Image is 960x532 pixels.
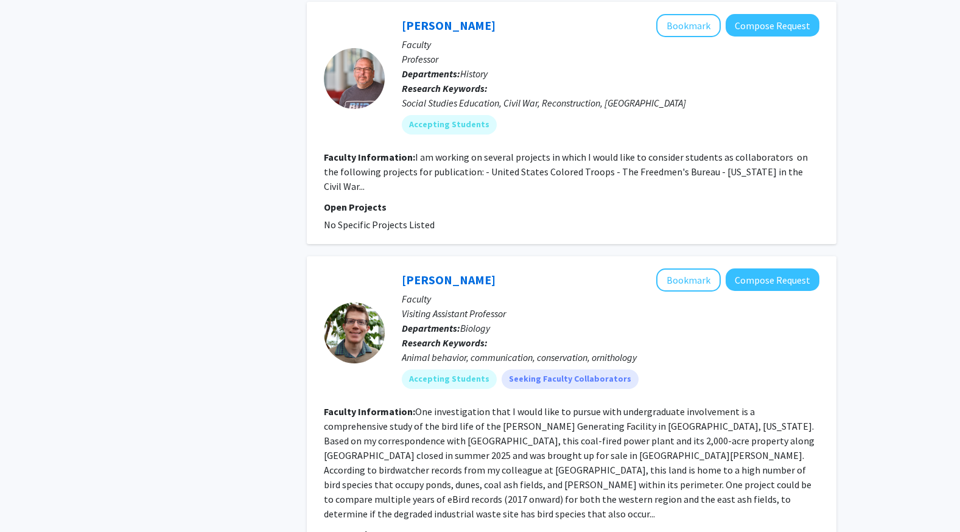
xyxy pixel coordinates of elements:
[324,200,819,214] p: Open Projects
[726,14,819,37] button: Compose Request to Scott Stabler
[656,14,721,37] button: Add Scott Stabler to Bookmarks
[324,405,815,520] fg-read-more: One investigation that I would like to pursue with undergraduate involvement is a comprehensive s...
[402,82,488,94] b: Research Keywords:
[9,477,52,523] iframe: Chat
[460,68,488,80] span: History
[402,115,497,135] mat-chip: Accepting Students
[402,18,496,33] a: [PERSON_NAME]
[402,292,819,306] p: Faculty
[324,151,415,163] b: Faculty Information:
[402,96,819,110] div: Social Studies Education, Civil War, Reconstruction, [GEOGRAPHIC_DATA]
[402,306,819,321] p: Visiting Assistant Professor
[402,350,819,365] div: Animal behavior, communication, conservation, ornithology
[402,52,819,66] p: Professor
[402,37,819,52] p: Faculty
[460,322,490,334] span: Biology
[726,268,819,291] button: Compose Request to Daniel Goldberg
[402,68,460,80] b: Departments:
[656,268,721,292] button: Add Daniel Goldberg to Bookmarks
[402,272,496,287] a: [PERSON_NAME]
[324,151,808,192] fg-read-more: I am working on several projects in which I would like to consider students as collaborators on t...
[402,322,460,334] b: Departments:
[402,337,488,349] b: Research Keywords:
[402,369,497,389] mat-chip: Accepting Students
[324,405,415,418] b: Faculty Information:
[502,369,639,389] mat-chip: Seeking Faculty Collaborators
[324,219,435,231] span: No Specific Projects Listed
